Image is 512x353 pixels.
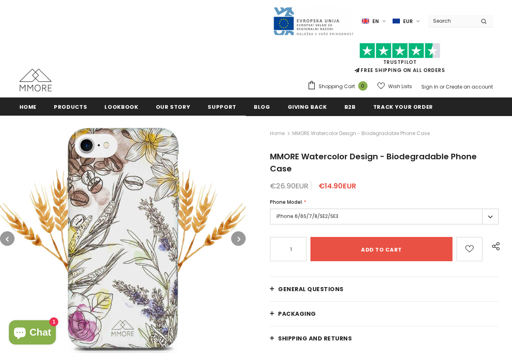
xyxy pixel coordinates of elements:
img: i-lang-1.png [362,18,369,25]
span: PACKAGING [278,310,316,318]
span: Track your order [373,103,433,111]
span: FREE SHIPPING ON ALL ORDERS [307,47,493,74]
span: B2B [344,103,356,111]
a: support [208,97,236,116]
input: Search Site [428,15,475,27]
a: Lookbook [104,97,138,116]
span: EUR [403,17,413,25]
span: Shopping Cart [319,82,355,91]
span: General Questions [278,285,344,293]
span: Phone Model [270,199,302,205]
span: Wish Lists [388,82,412,91]
span: MMORE Watercolor Design - Biodegradable Phone Case [270,151,477,174]
span: Our Story [156,103,191,111]
span: Giving back [288,103,327,111]
span: en [372,17,379,25]
a: Javni Razpis [273,17,354,24]
input: Add to cart [310,237,453,261]
a: Home [270,129,285,138]
span: €26.90EUR [270,181,308,191]
img: Trust Pilot Stars [359,43,440,59]
label: iPhone 6/6S/7/8/SE2/SE3 [270,209,499,224]
span: or [440,83,444,90]
a: General Questions [270,277,499,301]
span: MMORE Watercolor Design - Biodegradable Phone Case [292,129,430,138]
a: Sign In [421,83,438,90]
a: Create an account [446,83,493,90]
a: Giving back [288,97,327,116]
a: Trustpilot [383,59,417,66]
a: Products [54,97,87,116]
span: Products [54,103,87,111]
a: Track your order [373,97,433,116]
a: B2B [344,97,356,116]
span: 0 [358,81,368,91]
inbox-online-store-chat: Shopify online store chat [6,320,58,347]
span: €14.90EUR [319,181,356,191]
a: Shopping Cart 0 [307,80,372,93]
a: Blog [254,97,270,116]
img: Javni Razpis [273,6,354,36]
a: Home [19,97,37,116]
a: PACKAGING [270,302,499,326]
span: Blog [254,103,270,111]
span: support [208,103,236,111]
span: Home [19,103,37,111]
span: Shipping and returns [278,334,352,342]
span: Lookbook [104,103,138,111]
a: Our Story [156,97,191,116]
a: Wish Lists [377,79,412,93]
img: MMORE Cases [19,69,52,91]
a: Shipping and returns [270,326,499,351]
